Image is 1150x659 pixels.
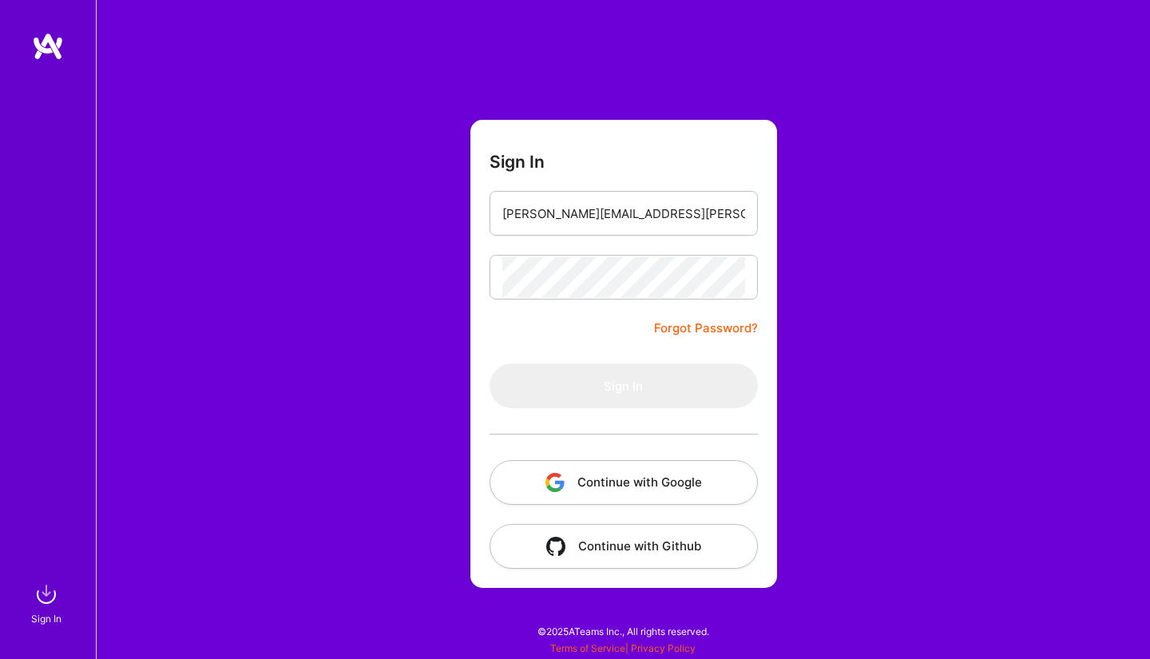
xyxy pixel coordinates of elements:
[490,524,758,569] button: Continue with Github
[654,319,758,338] a: Forgot Password?
[490,152,545,172] h3: Sign In
[31,610,61,627] div: Sign In
[550,642,625,654] a: Terms of Service
[550,642,696,654] span: |
[631,642,696,654] a: Privacy Policy
[490,460,758,505] button: Continue with Google
[546,537,565,556] img: icon
[32,32,64,61] img: logo
[502,193,745,234] input: Email...
[34,578,62,627] a: sign inSign In
[96,611,1150,651] div: © 2025 ATeams Inc., All rights reserved.
[30,578,62,610] img: sign in
[490,363,758,408] button: Sign In
[545,473,565,492] img: icon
